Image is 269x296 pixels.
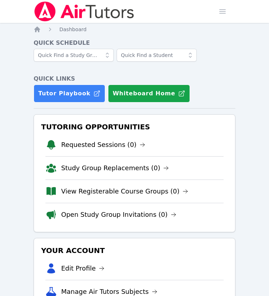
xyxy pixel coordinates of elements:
[61,163,169,173] a: Study Group Replacements (0)
[117,49,197,62] input: Quick Find a Student
[40,120,229,133] h3: Tutoring Opportunities
[34,49,114,62] input: Quick Find a Study Group
[34,85,105,102] a: Tutor Playbook
[61,210,176,220] a: Open Study Group Invitations (0)
[61,186,188,196] a: View Registerable Course Groups (0)
[61,140,145,150] a: Requested Sessions (0)
[34,1,135,22] img: Air Tutors
[34,75,235,83] h4: Quick Links
[61,263,104,273] a: Edit Profile
[59,26,87,33] a: Dashboard
[34,26,235,33] nav: Breadcrumb
[59,27,87,32] span: Dashboard
[34,39,235,47] h4: Quick Schedule
[40,244,229,257] h3: Your Account
[108,85,190,102] button: Whiteboard Home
